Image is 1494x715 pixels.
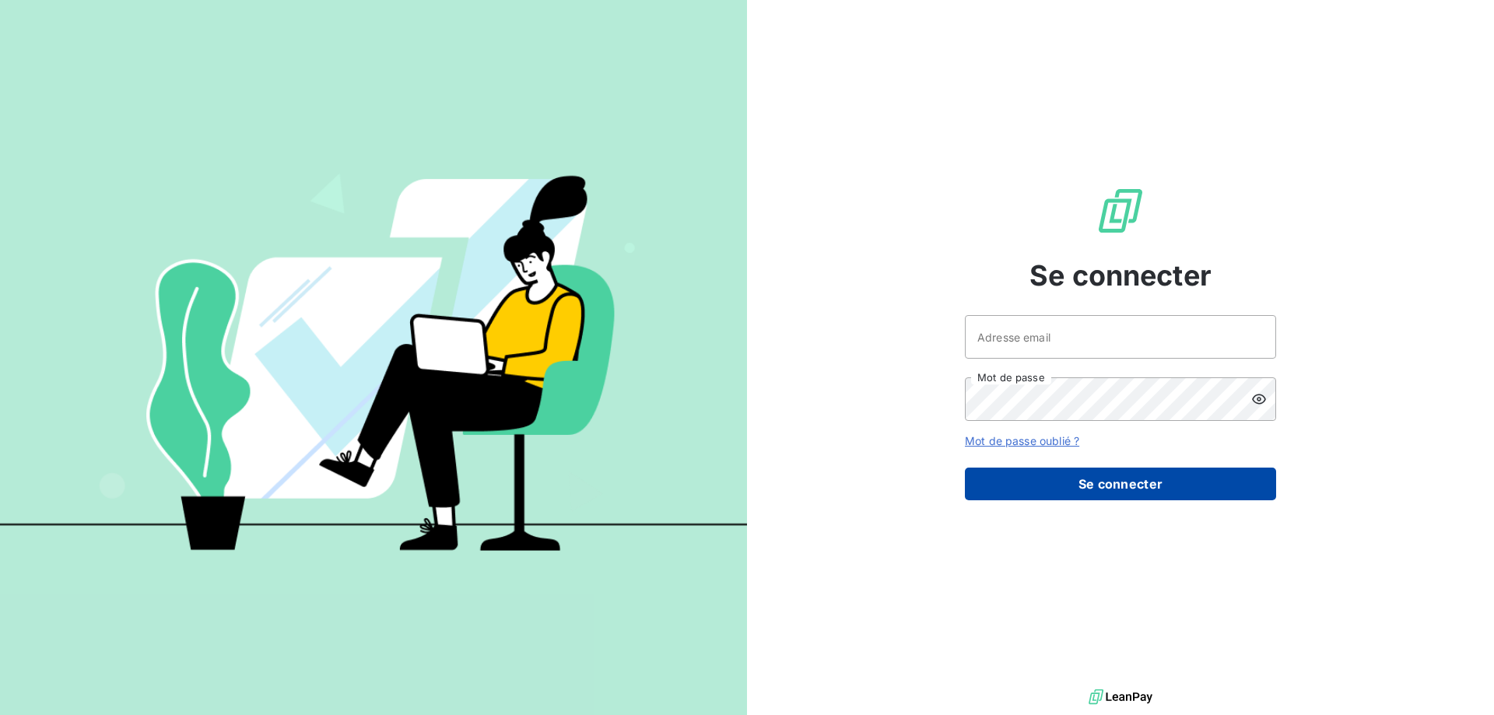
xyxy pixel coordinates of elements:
[1089,685,1152,709] img: logo
[965,434,1079,447] a: Mot de passe oublié ?
[965,468,1276,500] button: Se connecter
[1096,186,1145,236] img: Logo LeanPay
[1029,254,1212,296] span: Se connecter
[965,315,1276,359] input: placeholder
